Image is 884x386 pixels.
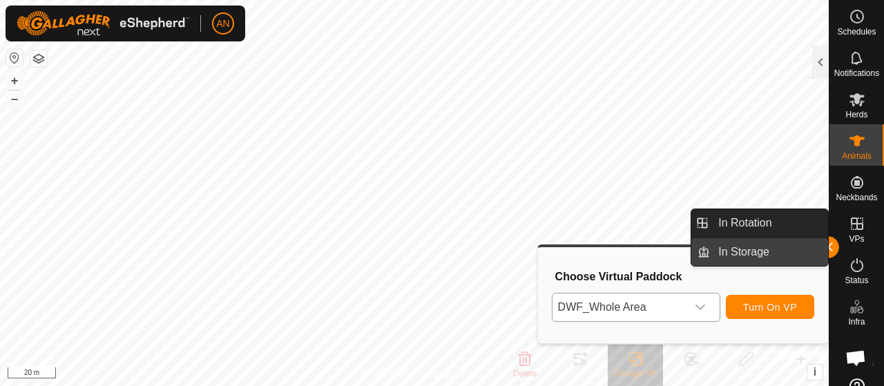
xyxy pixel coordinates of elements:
[6,90,23,107] button: –
[807,365,823,380] button: i
[845,276,868,284] span: Status
[360,368,412,380] a: Privacy Policy
[845,110,867,119] span: Herds
[743,302,797,313] span: Turn On VP
[555,270,814,283] h3: Choose Virtual Paddock
[691,209,828,237] li: In Rotation
[814,366,816,378] span: i
[30,50,47,67] button: Map Layers
[726,295,814,319] button: Turn On VP
[6,73,23,89] button: +
[840,359,874,367] span: Heatmap
[837,28,876,36] span: Schedules
[710,238,828,266] a: In Storage
[6,50,23,66] button: Reset Map
[691,238,828,266] li: In Storage
[17,11,189,36] img: Gallagher Logo
[848,318,865,326] span: Infra
[837,339,874,376] div: Open chat
[842,152,872,160] span: Animals
[552,293,686,321] span: DWF_Whole Area
[686,293,714,321] div: dropdown trigger
[834,69,879,77] span: Notifications
[836,193,877,202] span: Neckbands
[216,17,229,31] span: AN
[710,209,828,237] a: In Rotation
[718,244,769,260] span: In Storage
[428,368,469,380] a: Contact Us
[849,235,864,243] span: VPs
[718,215,771,231] span: In Rotation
